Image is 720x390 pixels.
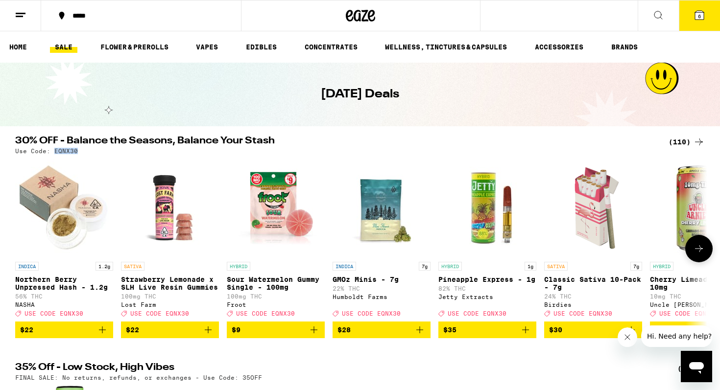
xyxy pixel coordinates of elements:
[50,41,77,53] a: SALE
[337,326,351,334] span: $28
[300,41,362,53] a: CONCENTRATES
[443,326,456,334] span: $35
[333,321,431,338] button: Add to bag
[15,374,262,381] p: FINAL SALE: No returns, refunds, or exchanges - Use Code: 35OFF
[333,159,431,257] img: Humboldt Farms - GMOz Minis - 7g
[241,41,282,53] a: EDIBLES
[681,351,712,382] iframe: Button to launch messaging window
[419,262,431,271] p: 7g
[15,262,39,271] p: INDICA
[448,310,506,317] span: USE CODE EQNX30
[438,321,536,338] button: Add to bag
[121,293,219,299] p: 100mg THC
[380,41,512,53] a: WELLNESS, TINCTURES & CAPSULES
[438,159,536,257] img: Jetty Extracts - Pineapple Express - 1g
[544,159,642,321] a: Open page for Classic Sativa 10-Pack - 7g from Birdies
[20,326,33,334] span: $22
[4,41,32,53] a: HOME
[121,262,144,271] p: SATIVA
[630,262,642,271] p: 7g
[525,262,536,271] p: 1g
[15,363,657,374] h2: 35% Off - Low Stock, High Vibes
[659,310,718,317] span: USE CODE EQNX30
[544,275,642,291] p: Classic Sativa 10-Pack - 7g
[24,310,83,317] span: USE CODE EQNX30
[227,159,325,321] a: Open page for Sour Watermelon Gummy Single - 100mg from Froot
[227,293,325,299] p: 100mg THC
[121,159,219,321] a: Open page for Strawberry Lemonade x SLH Live Resin Gummies from Lost Farm
[438,262,462,271] p: HYBRID
[677,363,705,374] a: (6)
[333,275,431,283] p: GMOz Minis - 7g
[15,148,78,154] p: Use Code: EQNX30
[227,301,325,308] div: Froot
[121,301,219,308] div: Lost Farm
[544,159,642,257] img: Birdies - Classic Sativa 10-Pack - 7g
[438,294,536,300] div: Jetty Extracts
[530,41,588,53] a: ACCESSORIES
[650,262,673,271] p: HYBRID
[96,41,173,53] a: FLOWER & PREROLLS
[641,325,712,347] iframe: Message from company
[121,275,219,291] p: Strawberry Lemonade x SLH Live Resin Gummies
[549,326,562,334] span: $30
[679,0,720,31] button: 6
[227,275,325,291] p: Sour Watermelon Gummy Single - 100mg
[669,136,705,148] a: (110)
[544,293,642,299] p: 24% THC
[333,285,431,292] p: 22% THC
[618,327,637,347] iframe: Close message
[121,321,219,338] button: Add to bag
[15,301,113,308] div: NASHA
[333,262,356,271] p: INDICA
[333,159,431,321] a: Open page for GMOz Minis - 7g from Humboldt Farms
[333,294,431,300] div: Humboldt Farms
[15,321,113,338] button: Add to bag
[15,159,113,321] a: Open page for Northern Berry Unpressed Hash - 1.2g from NASHA
[126,326,139,334] span: $22
[438,159,536,321] a: Open page for Pineapple Express - 1g from Jetty Extracts
[438,285,536,292] p: 82% THC
[544,301,642,308] div: Birdies
[236,310,295,317] span: USE CODE EQNX30
[96,262,113,271] p: 1.2g
[698,13,701,19] span: 6
[227,321,325,338] button: Add to bag
[130,310,189,317] span: USE CODE EQNX30
[553,310,612,317] span: USE CODE EQNX30
[227,159,325,257] img: Froot - Sour Watermelon Gummy Single - 100mg
[232,326,240,334] span: $9
[438,275,536,283] p: Pineapple Express - 1g
[15,159,113,257] img: NASHA - Northern Berry Unpressed Hash - 1.2g
[227,262,250,271] p: HYBRID
[544,262,568,271] p: SATIVA
[321,86,399,103] h1: [DATE] Deals
[121,159,219,257] img: Lost Farm - Strawberry Lemonade x SLH Live Resin Gummies
[606,41,643,53] a: BRANDS
[191,41,223,53] a: VAPES
[15,136,657,148] h2: 30% OFF - Balance the Seasons, Balance Your Stash
[15,275,113,291] p: Northern Berry Unpressed Hash - 1.2g
[544,321,642,338] button: Add to bag
[342,310,401,317] span: USE CODE EQNX30
[15,293,113,299] p: 56% THC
